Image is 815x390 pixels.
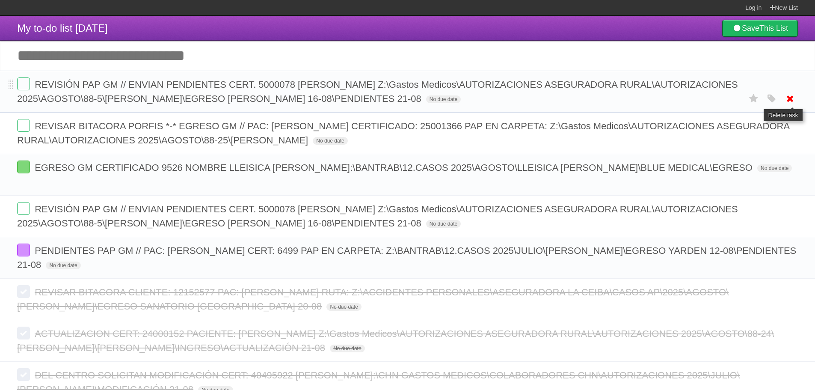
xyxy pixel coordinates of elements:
[746,92,762,106] label: Star task
[17,161,30,173] label: Done
[759,24,788,33] b: This List
[17,287,729,312] span: REVISAR BITACORA CLIENTE: 12152577 PAC: [PERSON_NAME] RUTA: Z:\ACCIDENTES PERSONALES\ASEGURADORA ...
[17,121,789,146] span: REVISAR BITACORA PORFIS *-* EGRESO GM // PAC: [PERSON_NAME] CERTIFICADO: 25001366 PAP EN CARPETA:...
[17,77,30,90] label: Done
[17,368,30,381] label: Done
[330,345,365,352] span: No due date
[17,328,774,353] span: ACTUALIZACION CERT: 24000152 PACIENTE: [PERSON_NAME] Z:\Gastos Medicos\AUTORIZACIONES ASEGURADORA...
[326,303,361,311] span: No due date
[46,262,80,269] span: No due date
[35,162,755,173] span: EGRESO GM CERTIFICADO 9526 NOMBRE LLEISICA [PERSON_NAME]:\BANTRAB\12.CASOS 2025\AGOSTO\LLEISICA [...
[17,244,30,256] label: Done
[722,20,798,37] a: SaveThis List
[426,95,461,103] span: No due date
[17,119,30,132] label: Done
[17,245,796,270] span: PENDIENTES PAP GM // PAC: [PERSON_NAME] CERT: 6499 PAP EN CARPETA: Z:\BANTRAB\12.CASOS 2025\JULIO...
[757,164,792,172] span: No due date
[17,22,108,34] span: My to-do list [DATE]
[17,327,30,339] label: Done
[313,137,347,145] span: No due date
[17,204,738,229] span: REVISIÓN PAP GM // ENVIAN PENDIENTES CERT. 5000078 [PERSON_NAME] Z:\Gastos Medicos\AUTORIZACIONES...
[17,285,30,298] label: Done
[17,202,30,215] label: Done
[426,220,461,228] span: No due date
[17,79,738,104] span: REVISIÓN PAP GM // ENVIAN PENDIENTES CERT. 5000078 [PERSON_NAME] Z:\Gastos Medicos\AUTORIZACIONES...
